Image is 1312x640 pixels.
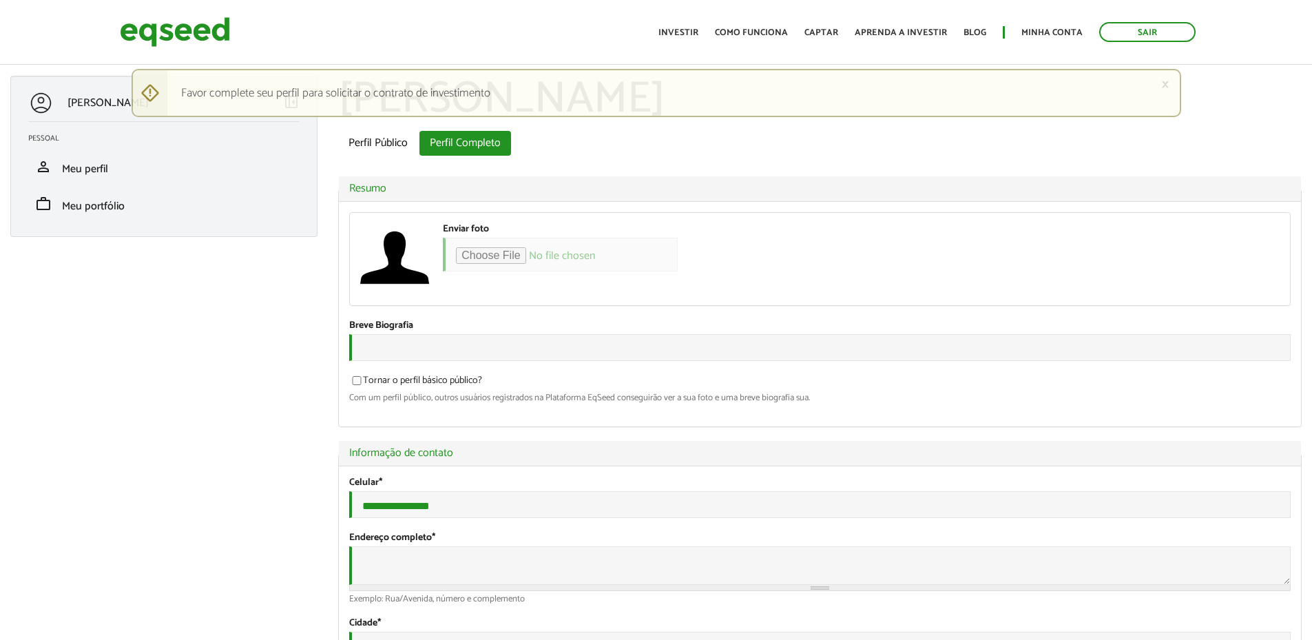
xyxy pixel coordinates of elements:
[658,28,698,37] a: Investir
[35,158,52,175] span: person
[349,478,382,488] label: Celular
[360,223,429,292] img: Foto de Milton César Sena Sábio
[443,225,489,234] label: Enviar foto
[419,131,511,156] a: Perfil Completo
[349,376,482,390] label: Tornar o perfil básico público?
[132,69,1181,117] div: Favor complete seu perfil para solicitar o contrato de investimento
[28,196,300,212] a: workMeu portfólio
[377,615,381,631] span: Este campo é obrigatório.
[349,619,381,628] label: Cidade
[855,28,947,37] a: Aprenda a investir
[62,197,125,216] span: Meu portfólio
[432,530,435,546] span: Este campo é obrigatório.
[804,28,838,37] a: Captar
[715,28,788,37] a: Como funciona
[349,533,435,543] label: Endereço completo
[964,28,986,37] a: Blog
[379,475,382,491] span: Este campo é obrigatório.
[1099,22,1196,42] a: Sair
[28,158,300,175] a: personMeu perfil
[338,131,418,156] a: Perfil Público
[349,321,413,331] label: Breve Biografia
[349,183,1291,194] a: Resumo
[28,134,310,143] h2: Pessoal
[360,223,429,292] a: Ver perfil do usuário.
[349,393,1291,402] div: Com um perfil público, outros usuários registrados na Plataforma EqSeed conseguirão ver a sua fot...
[62,160,108,178] span: Meu perfil
[344,376,369,385] input: Tornar o perfil básico público?
[67,96,149,110] p: [PERSON_NAME]
[1161,77,1169,92] a: ×
[18,148,310,185] li: Meu perfil
[349,595,1291,603] div: Exemplo: Rua/Avenida, número e complemento
[35,196,52,212] span: work
[120,14,230,50] img: EqSeed
[1021,28,1083,37] a: Minha conta
[18,185,310,223] li: Meu portfólio
[349,448,1291,459] a: Informação de contato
